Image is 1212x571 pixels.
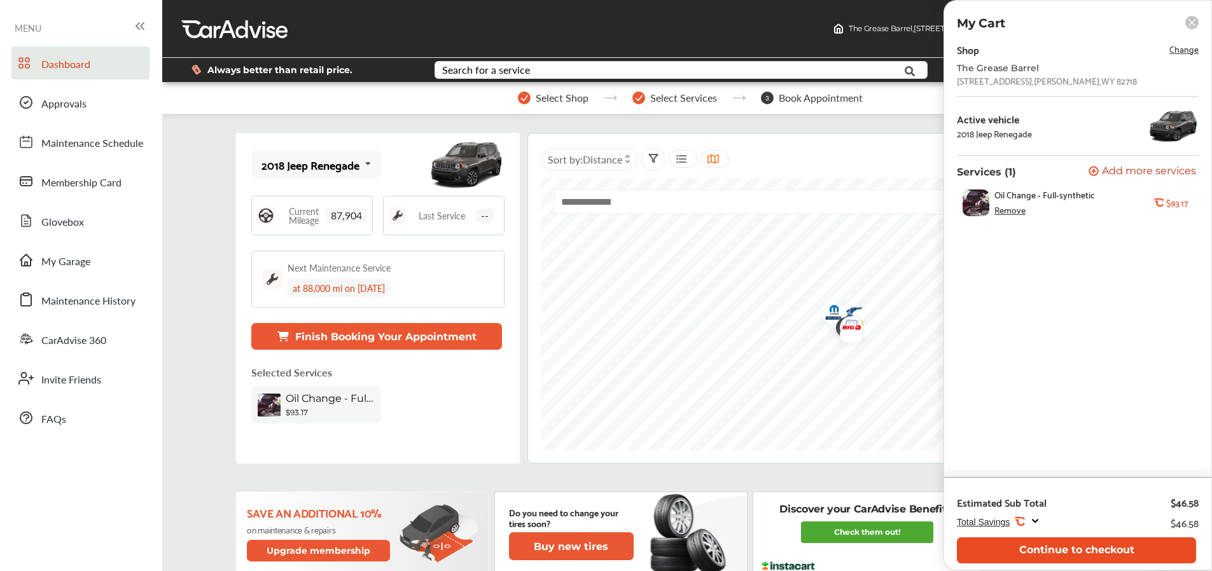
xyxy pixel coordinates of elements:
[476,209,494,223] span: --
[650,92,717,104] span: Select Services
[261,158,359,171] div: 2018 Jeep Renegade
[1089,166,1199,178] a: Add more services
[247,540,391,561] button: Upgrade membership
[813,296,847,333] img: logo-mopar.png
[826,310,859,349] img: check-icon.521c8815.svg
[957,63,1160,73] div: The Grease Barrel
[832,298,865,336] img: logo-goodyear.png
[41,135,143,152] span: Maintenance Schedule
[419,211,465,220] span: Last Service
[963,189,989,216] img: oil-change-thumb.jpg
[11,204,150,237] a: Glovebox
[286,392,375,404] span: Oil Change - Full-synthetic
[442,65,530,75] div: Search for a service
[11,322,150,355] a: CarAdvise 360
[957,166,1016,178] p: Services (1)
[604,95,617,100] img: stepper-arrow.e24c07c6.svg
[957,517,1010,527] span: Total Savings
[832,298,863,336] div: Map marker
[11,86,150,119] a: Approvals
[326,209,367,223] span: 87,904
[994,189,1095,200] span: Oil Change - Full-synthetic
[251,323,502,350] button: Finish Booking Your Appointment
[11,165,150,198] a: Membership Card
[957,76,1137,86] div: [STREET_ADDRESS] , [PERSON_NAME] , WY 82718
[849,24,1090,33] span: The Grease Barrel , [STREET_ADDRESS] [PERSON_NAME] , WY 82718
[11,125,150,158] a: Maintenance Schedule
[779,92,863,104] span: Book Appointment
[548,152,622,167] span: Sort by :
[536,92,589,104] span: Select Shop
[247,506,393,519] p: Save an additional 10%
[192,64,201,75] img: dollor_label_vector.a70140d1.svg
[830,310,862,350] div: Map marker
[833,24,844,34] img: header-home-logo.8d720a4f.svg
[761,92,774,104] span: 3
[779,502,954,516] p: Discover your CarAdvise Benefits!
[41,411,66,428] span: FAQs
[541,178,1117,450] canvas: Map
[632,92,645,104] img: stepper-checkmark.b5569197.svg
[262,269,282,289] img: maintenance_logo
[400,504,478,563] img: update-membership.81812027.svg
[1089,166,1196,178] button: Add more services
[1169,41,1199,56] span: Change
[41,214,84,231] span: Glovebox
[830,310,864,350] img: empty_shop_logo.394c5474.svg
[509,507,634,528] p: Do you need to change your tires soon?
[41,96,87,113] span: Approvals
[247,525,393,535] p: on maintenance & repairs
[509,532,634,560] button: Buy new tires
[826,310,858,349] div: Map marker
[11,401,150,434] a: FAQs
[583,152,622,167] span: Distance
[1166,198,1187,208] b: $93.17
[1171,514,1199,531] div: $46.58
[1148,107,1199,145] img: 12722_st0640_046.jpg
[251,365,332,380] p: Selected Services
[760,561,817,570] img: instacart-logo.217963cc.svg
[957,41,979,58] div: Shop
[15,23,41,33] span: MENU
[41,293,136,310] span: Maintenance History
[957,496,1047,509] div: Estimated Sub Total
[518,92,531,104] img: stepper-checkmark.b5569197.svg
[288,279,390,297] div: at 88,000 mi on [DATE]
[11,244,150,277] a: My Garage
[41,333,106,349] span: CarAdvise 360
[957,113,1032,125] div: Active vehicle
[207,65,352,74] span: Always better than retail price.
[41,175,122,191] span: Membership Card
[428,136,505,193] img: mobile_12722_st0640_046.jpg
[957,16,1005,31] p: My Cart
[288,261,391,274] div: Next Maintenance Service
[11,362,150,395] a: Invite Friends
[830,317,862,343] div: Map marker
[286,408,308,417] b: $93.17
[830,317,864,343] img: BigOTires_Logo_2024_BigO_RGB_BrightRed.png
[801,521,933,543] a: Check them out!
[11,46,150,79] a: Dashboard
[41,57,90,73] span: Dashboard
[389,207,407,224] img: maintenance_logo
[281,207,326,224] span: Current Mileage
[833,310,865,343] div: Map marker
[1171,496,1199,509] div: $46.58
[957,128,1032,139] div: 2018 Jeep Renegade
[732,95,746,100] img: stepper-arrow.e24c07c6.svg
[957,537,1196,563] button: Continue to checkout
[11,283,150,316] a: Maintenance History
[813,296,845,333] div: Map marker
[994,205,1026,215] div: Remove
[41,372,101,389] span: Invite Friends
[257,207,275,224] img: steering_logo
[41,254,90,270] span: My Garage
[258,394,281,416] img: oil-change-thumb.jpg
[1102,166,1196,178] span: Add more services
[509,532,636,560] a: Buy new tires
